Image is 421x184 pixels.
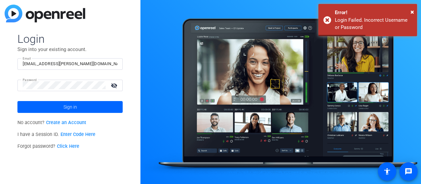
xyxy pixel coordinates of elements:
[335,16,412,31] div: Login Failed. Incorrect Username or Password
[23,57,31,60] mat-label: Email
[61,132,95,137] a: Enter Code Here
[17,120,86,125] span: No account?
[46,120,86,125] a: Create an Account
[57,144,79,149] a: Click Here
[17,46,123,53] p: Sign into your existing account.
[5,5,85,22] img: blue-gradient.svg
[405,168,412,175] mat-icon: message
[17,32,123,46] span: Login
[410,7,414,17] button: Close
[383,168,391,175] mat-icon: accessibility
[23,60,117,68] input: Enter Email Address
[17,101,123,113] button: Sign in
[335,9,412,16] div: Error!
[107,81,123,90] mat-icon: visibility_off
[410,8,414,16] span: ×
[17,144,79,149] span: Forgot password?
[63,99,77,115] span: Sign in
[23,78,37,82] mat-label: Password
[17,132,95,137] span: I have a Session ID.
